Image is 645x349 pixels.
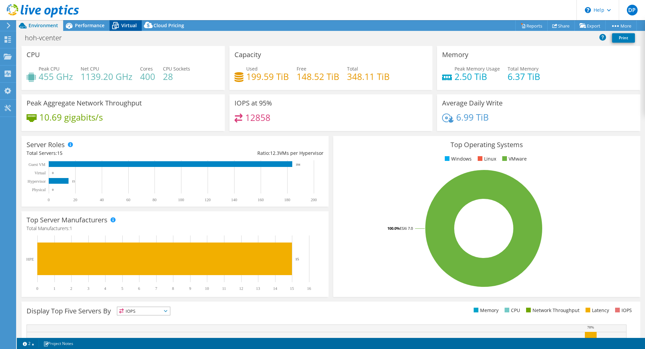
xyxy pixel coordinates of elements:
[455,73,500,80] h4: 2.50 TiB
[117,307,170,315] span: IOPS
[245,114,270,121] h4: 12858
[104,286,106,291] text: 4
[455,66,500,72] span: Peak Memory Usage
[503,307,520,314] li: CPU
[297,73,339,80] h4: 148.52 TiB
[442,99,503,107] h3: Average Daily Write
[75,22,104,29] span: Performance
[100,198,104,202] text: 40
[155,286,157,291] text: 7
[290,286,294,291] text: 15
[205,286,209,291] text: 10
[140,73,155,80] h4: 400
[29,162,45,167] text: Guest VM
[189,286,191,291] text: 9
[27,149,175,157] div: Total Servers:
[87,286,89,291] text: 3
[70,225,72,231] span: 1
[126,198,130,202] text: 60
[18,339,39,348] a: 2
[39,73,73,80] h4: 455 GHz
[547,20,575,31] a: Share
[311,198,317,202] text: 200
[476,155,496,163] li: Linux
[154,22,184,29] span: Cloud Pricing
[295,257,299,261] text: 15
[27,141,65,148] h3: Server Roles
[53,286,55,291] text: 1
[472,307,499,314] li: Memory
[508,73,540,80] h4: 6.37 TiB
[140,66,153,72] span: Cores
[234,99,272,107] h3: IOPS at 95%
[39,66,59,72] span: Peak CPU
[222,286,226,291] text: 11
[178,198,184,202] text: 100
[81,73,132,80] h4: 1139.20 GHz
[613,307,632,314] li: IOPS
[73,198,77,202] text: 20
[239,286,243,291] text: 12
[612,33,635,43] a: Print
[307,286,311,291] text: 16
[273,286,277,291] text: 14
[22,34,72,42] h1: hoh-vcenter
[501,155,527,163] li: VMware
[175,149,324,157] div: Ratio: VMs per Hypervisor
[297,66,306,72] span: Free
[48,198,50,202] text: 0
[121,286,123,291] text: 5
[70,286,72,291] text: 2
[231,198,237,202] text: 140
[442,51,468,58] h3: Memory
[52,171,54,175] text: 0
[39,114,103,121] h4: 10.69 gigabits/s
[347,66,358,72] span: Total
[26,257,34,262] text: HPE
[443,155,472,163] li: Windows
[400,226,413,231] tspan: ESXi 7.0
[27,225,324,232] h4: Total Manufacturers:
[270,150,279,156] span: 12.3
[587,325,594,329] text: 70%
[138,286,140,291] text: 6
[35,171,46,175] text: Virtual
[246,73,289,80] h4: 199.59 TiB
[284,198,290,202] text: 180
[205,198,211,202] text: 120
[57,150,62,156] span: 15
[584,307,609,314] li: Latency
[72,180,75,183] text: 15
[36,286,38,291] text: 0
[52,188,54,191] text: 0
[29,22,58,29] span: Environment
[39,339,78,348] a: Project Notes
[121,22,137,29] span: Virtual
[524,307,579,314] li: Network Throughput
[27,99,142,107] h3: Peak Aggregate Network Throughput
[27,51,40,58] h3: CPU
[296,163,300,166] text: 184
[163,66,190,72] span: CPU Sockets
[28,179,46,184] text: Hypervisor
[258,198,264,202] text: 160
[81,66,99,72] span: Net CPU
[256,286,260,291] text: 13
[508,66,539,72] span: Total Memory
[456,114,489,121] h4: 6.99 TiB
[574,20,606,31] a: Export
[32,187,46,192] text: Physical
[234,51,261,58] h3: Capacity
[338,141,635,148] h3: Top Operating Systems
[605,20,637,31] a: More
[153,198,157,202] text: 80
[172,286,174,291] text: 8
[246,66,258,72] span: Used
[347,73,390,80] h4: 348.11 TiB
[387,226,400,231] tspan: 100.0%
[515,20,548,31] a: Reports
[27,216,107,224] h3: Top Server Manufacturers
[585,7,591,13] svg: \n
[627,5,638,15] span: DP
[163,73,190,80] h4: 28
